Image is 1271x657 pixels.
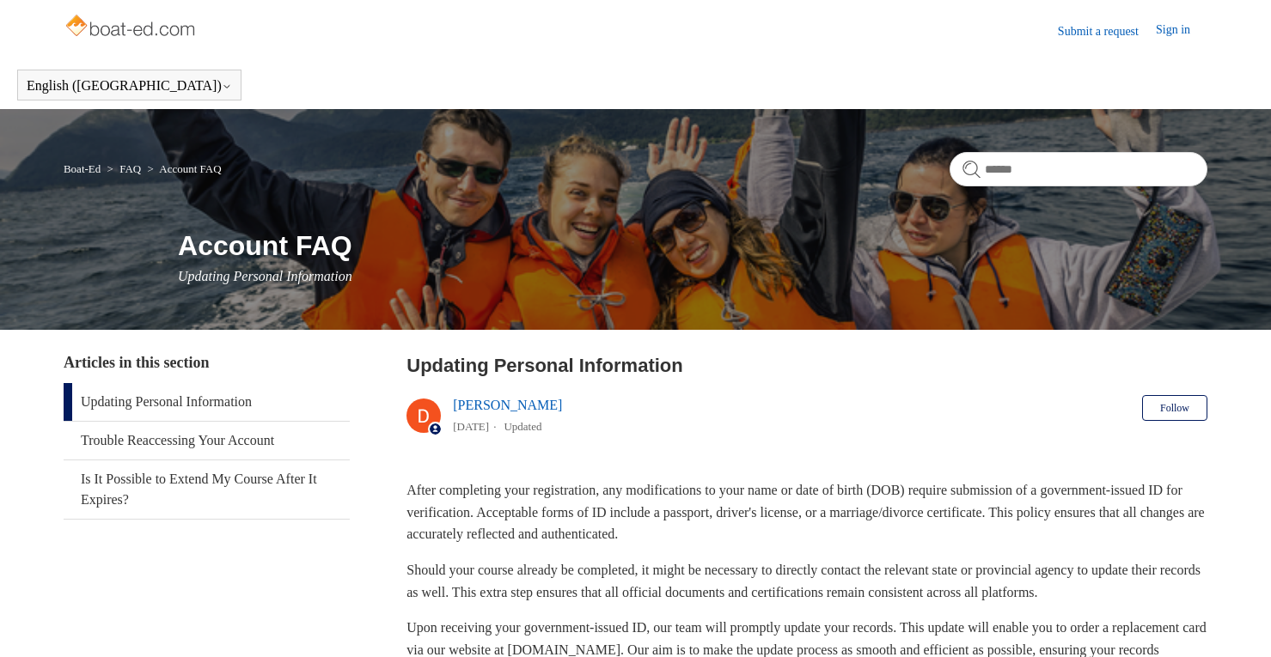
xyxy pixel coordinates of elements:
[144,162,221,175] li: Account FAQ
[1058,22,1156,40] a: Submit a request
[406,559,1207,603] p: Should your course already be completed, it might be necessary to directly contact the relevant s...
[64,162,104,175] li: Boat-Ed
[1156,21,1207,41] a: Sign in
[1142,395,1207,421] button: Follow Article
[64,422,350,459] a: Trouble Reaccessing Your Account
[64,162,101,175] a: Boat-Ed
[950,152,1207,186] input: Search
[406,351,1207,380] h2: Updating Personal Information
[504,420,541,433] li: Updated
[159,162,221,175] a: Account FAQ
[104,162,144,175] li: FAQ
[178,269,352,283] span: Updating Personal Information
[64,10,200,45] img: Boat-Ed Help Center home page
[453,420,489,433] time: 03/01/2024, 15:53
[453,398,562,412] a: [PERSON_NAME]
[64,354,209,371] span: Articles in this section
[27,78,232,94] button: English ([GEOGRAPHIC_DATA])
[406,479,1207,545] p: After completing your registration, any modifications to your name or date of birth (DOB) require...
[178,225,1207,266] h1: Account FAQ
[64,383,350,421] a: Updating Personal Information
[119,162,141,175] a: FAQ
[64,460,350,519] a: Is It Possible to Extend My Course After It Expires?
